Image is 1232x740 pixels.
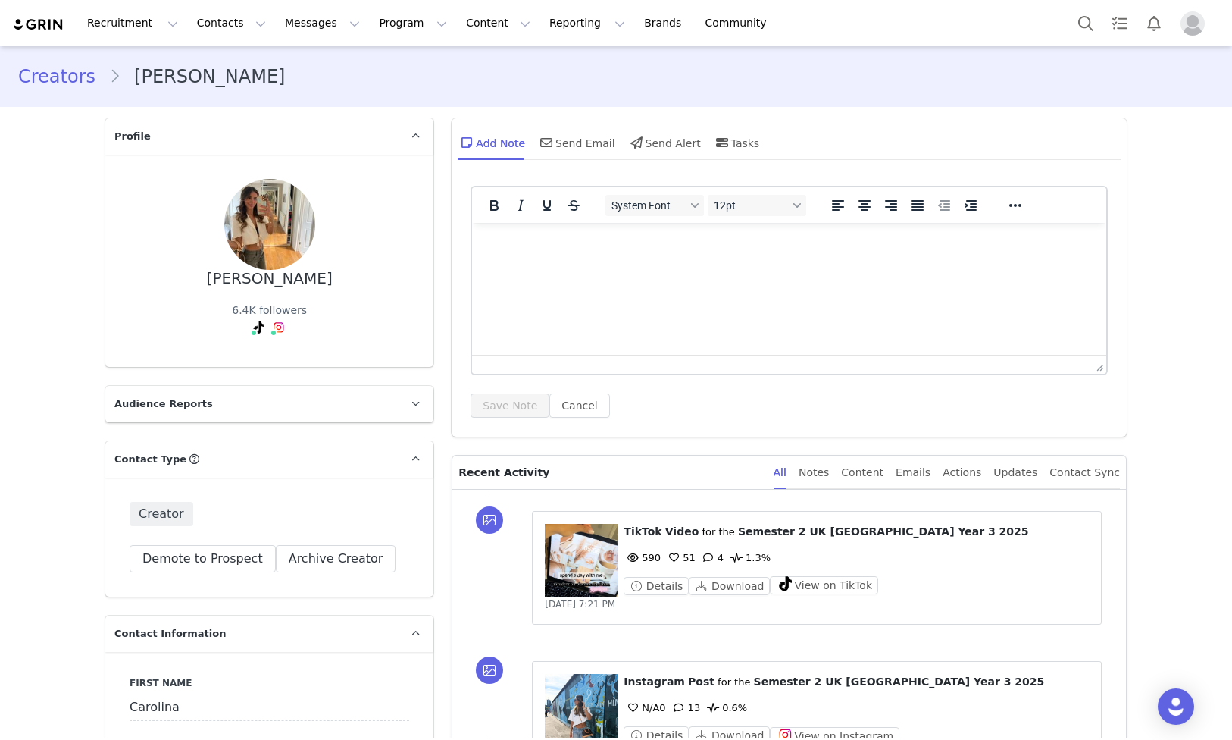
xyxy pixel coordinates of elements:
span: System Font [611,199,686,212]
span: Contact Information [114,626,226,641]
span: Profile [114,129,151,144]
a: Tasks [1103,6,1137,40]
button: Messages [276,6,369,40]
div: Contact Sync [1049,456,1120,490]
button: Save Note [471,394,549,418]
span: [DATE] 7:21 PM [545,599,615,610]
span: 0.6% [704,702,747,713]
span: 4 [699,552,724,563]
div: Updates [993,456,1037,490]
span: Instagram [624,676,685,688]
p: ⁨ ⁩ ⁨ ⁩ for the ⁨ ⁩ [624,524,1089,540]
button: Increase indent [958,195,983,216]
div: 6.4K followers [232,303,307,318]
span: 1.3% [727,552,771,563]
p: ⁨ ⁩ ⁨ ⁩ for the ⁨ ⁩ [624,674,1089,690]
img: grin logo [12,17,65,32]
button: Decrease indent [931,195,957,216]
span: Semester 2 UK [GEOGRAPHIC_DATA] Year 3 2025 [738,525,1029,538]
button: Align left [825,195,851,216]
a: Creators [18,63,109,90]
button: Cancel [549,394,609,418]
span: TikTok [624,525,661,538]
button: Align center [852,195,877,216]
div: Actions [943,456,981,490]
button: Download [689,577,770,595]
button: Fonts [605,195,704,216]
p: Recent Activity [458,456,761,489]
span: Post [688,676,714,688]
div: Emails [896,456,930,490]
button: Bold [481,195,507,216]
button: Reporting [540,6,634,40]
img: b128440a-4463-47ec-9979-fd4590d661cd.jpg [224,179,315,270]
div: Tasks [713,124,760,161]
span: 12pt [714,199,788,212]
a: Brands [635,6,695,40]
button: Justify [905,195,930,216]
span: Contact Type [114,452,186,467]
div: [PERSON_NAME] [207,270,333,287]
button: View on TikTok [770,576,878,594]
button: Contacts [188,6,275,40]
button: Underline [534,195,560,216]
div: All [774,456,786,490]
button: Content [457,6,539,40]
div: Content [841,456,883,490]
span: Audience Reports [114,397,213,412]
div: Add Note [458,124,525,161]
button: Notifications [1137,6,1171,40]
img: placeholder-profile.jpg [1180,11,1205,36]
button: Details [624,577,689,595]
button: Align right [878,195,904,216]
span: 51 [664,552,696,563]
span: Video [665,525,699,538]
button: Italic [508,195,533,216]
div: Notes [799,456,829,490]
button: Reveal or hide additional toolbar items [1002,195,1028,216]
div: Press the Up and Down arrow keys to resize the editor. [1090,356,1106,374]
button: Search [1069,6,1102,40]
button: Recruitment [78,6,187,40]
div: Open Intercom Messenger [1158,688,1194,725]
button: Font sizes [708,195,806,216]
button: Program [370,6,456,40]
a: View on TikTok [770,581,878,592]
span: 13 [670,702,701,713]
iframe: Rich Text Area [472,223,1106,355]
span: 590 [624,552,661,563]
div: Send Email [537,124,615,161]
span: N/A [624,702,659,713]
button: Profile [1171,11,1220,36]
span: 0 [624,702,665,713]
span: Creator [130,502,193,526]
button: Demote to Prospect [130,545,276,572]
span: Semester 2 UK [GEOGRAPHIC_DATA] Year 3 2025 [754,676,1045,688]
div: Send Alert [627,124,701,161]
button: Strikethrough [561,195,586,216]
a: Community [696,6,783,40]
label: First Name [130,676,409,690]
button: Archive Creator [276,545,396,572]
img: instagram.svg [273,321,285,334]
